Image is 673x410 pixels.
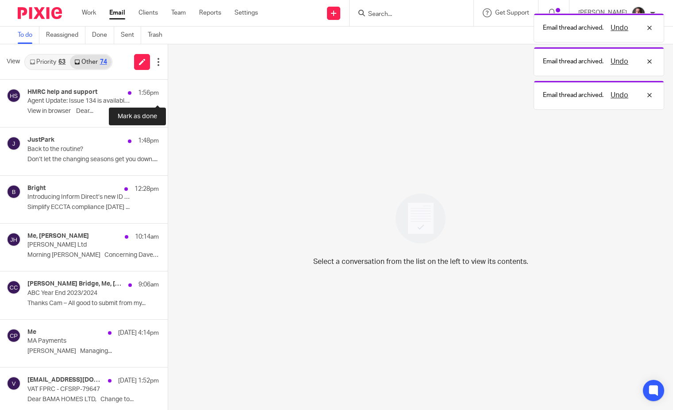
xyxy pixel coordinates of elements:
div: 74 [100,59,107,65]
p: Email thread archived. [543,57,604,66]
a: Email [109,8,125,17]
a: To do [18,27,39,44]
a: Reassigned [46,27,85,44]
p: [PERSON_NAME] Ltd [27,241,133,249]
img: svg%3E [7,136,21,151]
img: CP%20Headshot.jpeg [631,6,646,20]
img: image [390,188,451,249]
h4: Me [27,329,36,336]
p: Back to the routine? [27,146,133,153]
p: Introducing Inform Direct’s new ID verification feature [27,193,133,201]
p: 9:06am [138,280,159,289]
a: Priority63 [25,55,70,69]
p: ABC Year End 2023/2024 [27,290,133,297]
a: Trash [148,27,169,44]
p: Email thread archived. [543,91,604,100]
button: Undo [608,23,631,33]
img: svg%3E [7,232,21,247]
a: Work [82,8,96,17]
p: MA Payments [27,337,133,345]
img: svg%3E [7,280,21,294]
button: Undo [608,90,631,101]
a: Settings [235,8,258,17]
p: 10:14am [135,232,159,241]
p: View in browser﻿ Dear... [27,108,159,115]
h4: JustPark [27,136,54,144]
div: 63 [58,59,65,65]
a: Other74 [70,55,111,69]
p: Thanks Cam – All good to submit from my... [27,300,159,307]
h4: HMRC help and support [27,89,97,96]
p: 12:28pm [135,185,159,193]
button: Undo [608,56,631,67]
h4: Me, [PERSON_NAME] [27,232,89,240]
a: Reports [199,8,221,17]
a: Team [171,8,186,17]
h4: [EMAIL_ADDRESS][DOMAIN_NAME] [27,376,104,384]
p: 1:56pm [138,89,159,97]
p: [PERSON_NAME] Managing... [27,348,159,355]
p: Select a conversation from the list on the left to view its contents. [313,256,528,267]
p: Agent Update: Issue 134 is available now [27,97,133,105]
img: svg%3E [7,89,21,103]
p: [DATE] 4:14pm [118,329,159,337]
p: VAT FPRC - CFSRP-79647 [27,386,133,393]
h4: Bright [27,185,46,192]
img: svg%3E [7,329,21,343]
p: Email thread archived. [543,23,604,32]
a: Done [92,27,114,44]
p: Dear BAMA HOMES LTD, Change to... [27,396,159,403]
img: svg%3E [7,185,21,199]
a: Clients [138,8,158,17]
span: View [7,57,20,66]
p: [DATE] 1:52pm [118,376,159,385]
img: Pixie [18,7,62,19]
p: Don’t let the changing seasons get you down.... [27,156,159,163]
p: 1:48pm [138,136,159,145]
h4: [PERSON_NAME] Bridge, Me, [PERSON_NAME] [27,280,124,288]
p: Simplify ECCTA compliance [DATE] ... [27,204,159,211]
a: Sent [121,27,141,44]
p: Morning [PERSON_NAME] Concerning Davey... [27,251,159,259]
img: svg%3E [7,376,21,391]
